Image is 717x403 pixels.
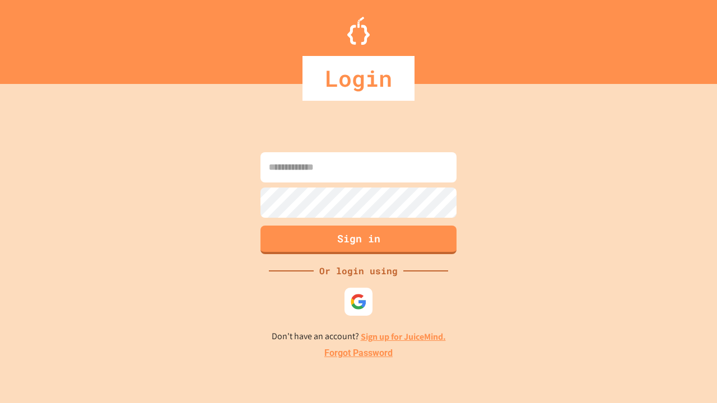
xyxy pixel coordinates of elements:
[272,330,446,344] p: Don't have an account?
[350,293,367,310] img: google-icon.svg
[347,17,370,45] img: Logo.svg
[314,264,403,278] div: Or login using
[260,226,457,254] button: Sign in
[324,346,393,360] a: Forgot Password
[302,56,415,101] div: Login
[361,331,446,343] a: Sign up for JuiceMind.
